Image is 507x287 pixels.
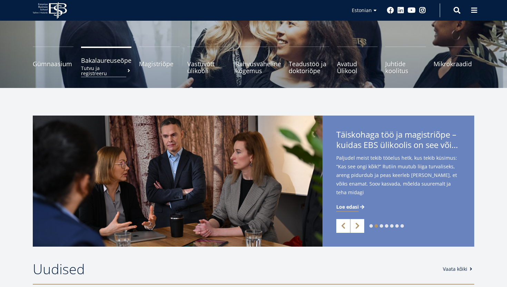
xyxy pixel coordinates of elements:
[375,224,378,228] a: 2
[336,204,366,210] a: Loe edasi
[380,224,383,228] a: 3
[434,47,474,74] a: Mikrokraadid
[350,219,364,233] a: Next
[336,204,359,210] span: Loe edasi
[336,219,350,233] a: Previous
[387,7,394,14] a: Facebook
[385,47,426,74] a: Juhtide koolitus
[139,60,180,67] span: Magistriõpe
[187,47,228,74] a: Vastuvõtt ülikooli
[397,7,404,14] a: Linkedin
[443,266,474,273] a: Vaata kõiki
[434,60,474,67] span: Mikrokraadid
[81,66,131,76] small: Tutvu ja registreeru
[289,60,329,74] span: Teadustöö ja doktoriõpe
[81,57,131,64] span: Bakalaureuseõpe
[408,7,416,14] a: Youtube
[236,60,281,74] span: Rahvusvaheline kogemus
[289,47,329,74] a: Teadustöö ja doktoriõpe
[385,224,388,228] a: 4
[400,224,404,228] a: 7
[33,260,436,278] h2: Uudised
[236,47,281,74] a: Rahvusvaheline kogemus
[337,47,378,74] a: Avatud Ülikool
[336,129,460,152] span: Täiskohaga töö ja magistriõpe –
[385,60,426,74] span: Juhtide koolitus
[33,47,73,74] a: Gümnaasium
[419,7,426,14] a: Instagram
[139,47,180,74] a: Magistriõpe
[81,47,131,74] a: BakalaureuseõpeTutvu ja registreeru
[390,224,394,228] a: 5
[336,140,460,150] span: kuidas EBS ülikoolis on see võimalik?
[395,224,399,228] a: 6
[336,154,460,208] span: Paljudel meist tekib tööelus hetk, kus tekib küsimus: “Kas see ongi kõik?” Rutiin muutub liiga tu...
[33,116,322,247] img: EBS Magistriõpe
[187,60,228,74] span: Vastuvõtt ülikooli
[33,60,73,67] span: Gümnaasium
[369,224,373,228] a: 1
[337,60,378,74] span: Avatud Ülikool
